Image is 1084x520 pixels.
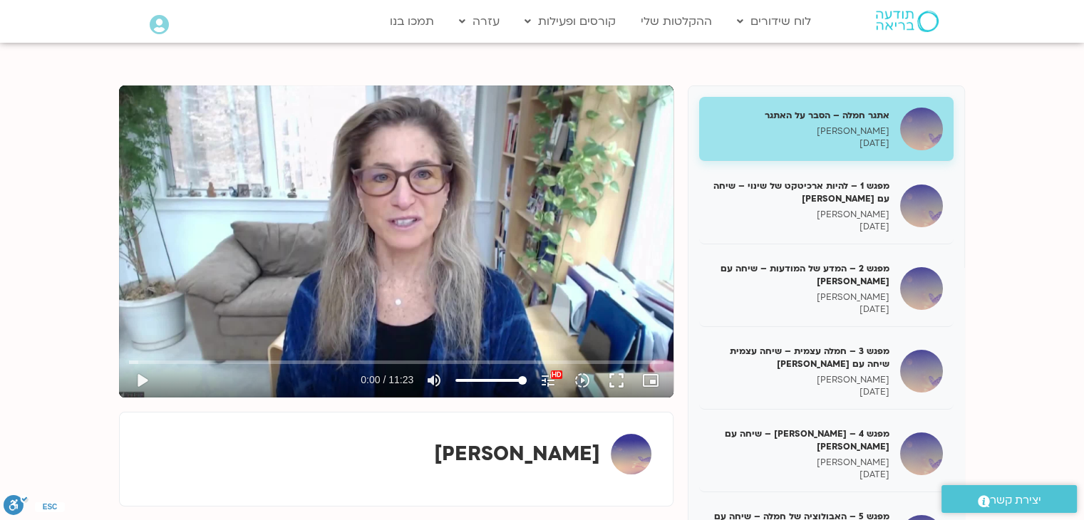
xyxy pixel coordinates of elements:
[434,440,600,467] strong: [PERSON_NAME]
[900,432,943,475] img: מפגש 4 – רחמים – שיחה עם ליז גילברט
[900,267,943,310] img: מפגש 2 – המדע של המודעות – שיחה עם דן סיגל
[710,303,889,316] p: [DATE]
[990,491,1041,510] span: יצירת קשר
[710,262,889,288] h5: מפגש 2 – המדע של המודעות – שיחה עם [PERSON_NAME]
[730,8,818,35] a: לוח שידורים
[710,457,889,469] p: [PERSON_NAME]
[517,8,623,35] a: קורסים ופעילות
[710,109,889,122] h5: אתגר חמלה – הסבר על האתגר
[900,184,943,227] img: מפגש 1 – להיות ארכיטקט של שינוי – שיחה עם מריה שרייבר
[710,180,889,205] h5: מפגש 1 – להיות ארכיטקט של שינוי – שיחה עם [PERSON_NAME]
[900,350,943,392] img: מפגש 3 – חמלה עצמית – שיחה עצמית שיחה עם כריסטין נף
[710,374,889,386] p: [PERSON_NAME]
[710,221,889,233] p: [DATE]
[710,386,889,398] p: [DATE]
[710,209,889,221] p: [PERSON_NAME]
[710,137,889,150] p: [DATE]
[900,108,943,150] img: אתגר חמלה – הסבר על האתגר
[710,125,889,137] p: [PERSON_NAME]
[634,8,719,35] a: ההקלטות שלי
[941,485,1077,513] a: יצירת קשר
[876,11,939,32] img: תודעה בריאה
[452,8,507,35] a: עזרה
[710,291,889,303] p: [PERSON_NAME]
[710,427,889,453] h5: מפגש 4 – [PERSON_NAME] – שיחה עם [PERSON_NAME]
[710,469,889,481] p: [DATE]
[383,8,441,35] a: תמכו בנו
[710,345,889,370] h5: מפגש 3 – חמלה עצמית – שיחה עצמית שיחה עם [PERSON_NAME]
[611,434,651,474] img: טארה בראך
